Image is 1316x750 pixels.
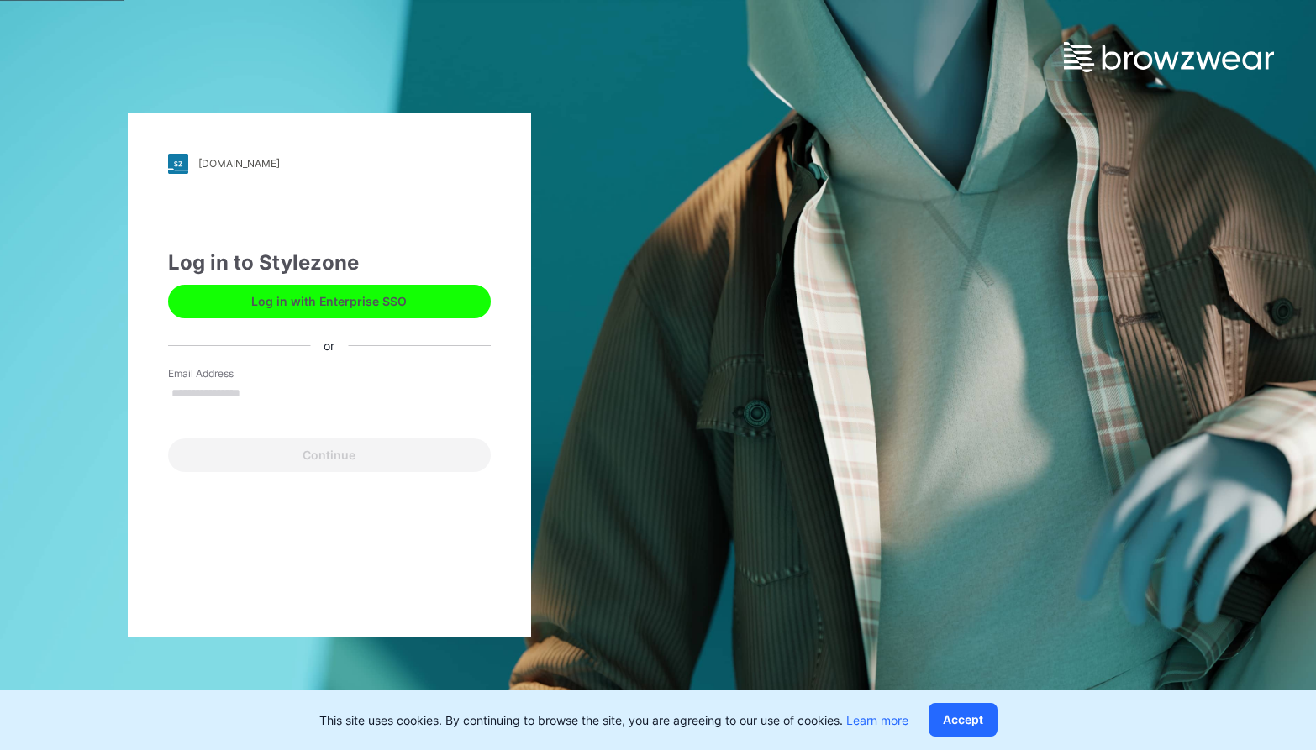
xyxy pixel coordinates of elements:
[168,154,188,174] img: stylezone-logo.562084cfcfab977791bfbf7441f1a819.svg
[168,366,286,381] label: Email Address
[929,703,998,737] button: Accept
[310,337,348,354] div: or
[168,154,491,174] a: [DOMAIN_NAME]
[168,248,491,278] div: Log in to Stylezone
[168,285,491,318] button: Log in with Enterprise SSO
[846,713,908,727] a: Learn more
[198,157,280,170] div: [DOMAIN_NAME]
[319,711,908,729] p: This site uses cookies. By continuing to browse the site, you are agreeing to our use of cookies.
[1064,42,1274,72] img: browzwear-logo.e42bd6dac1945053ebaf764b6aa21510.svg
